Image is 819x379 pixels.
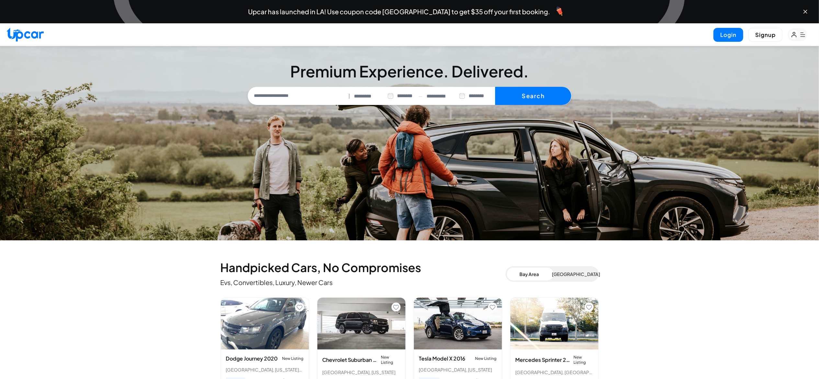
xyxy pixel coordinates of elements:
span: Upcar has launched in LA! Use coupon code [GEOGRAPHIC_DATA] to get $35 off your first booking. [248,8,550,15]
span: New Listing [282,356,304,361]
img: Tesla Model X 2016 [414,298,502,350]
span: New Listing [381,355,400,365]
button: Add to favorites [392,303,401,312]
button: Add to favorites [295,303,304,312]
img: Chevrolet Suburban 2016 [317,298,405,350]
span: — [418,92,423,100]
h3: Tesla Model X 2016 [419,355,466,362]
img: Dodge Journey 2020 [221,298,309,350]
div: [GEOGRAPHIC_DATA], [US_STATE] [419,366,497,373]
button: Signup [748,28,782,42]
button: Login [713,28,743,42]
button: Bay Area [507,268,552,281]
h3: Premium Experience. Delivered. [248,63,572,79]
button: Close banner [802,8,809,15]
h3: Mercedes Sprinter 2025 [516,356,571,364]
div: [GEOGRAPHIC_DATA], [US_STATE] [323,369,400,375]
span: New Listing [574,355,593,365]
p: Evs, Convertibles, Luxury, Newer Cars [221,278,506,287]
h3: Dodge Journey 2020 [226,355,278,362]
img: Upcar Logo [6,28,44,41]
h2: Handpicked Cars, No Compromises [221,261,506,274]
img: Mercedes Sprinter 2025 [510,298,598,350]
button: Add to favorites [488,303,497,312]
div: [GEOGRAPHIC_DATA], [GEOGRAPHIC_DATA] [516,369,593,375]
span: | [349,92,350,100]
h3: Chevrolet Suburban 2016 [323,356,379,364]
button: Add to favorites [585,303,594,312]
span: New Listing [475,356,497,361]
button: [GEOGRAPHIC_DATA] [552,268,597,281]
div: [GEOGRAPHIC_DATA], [US_STATE] • 1 trips [226,366,304,373]
button: Search [495,87,571,105]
